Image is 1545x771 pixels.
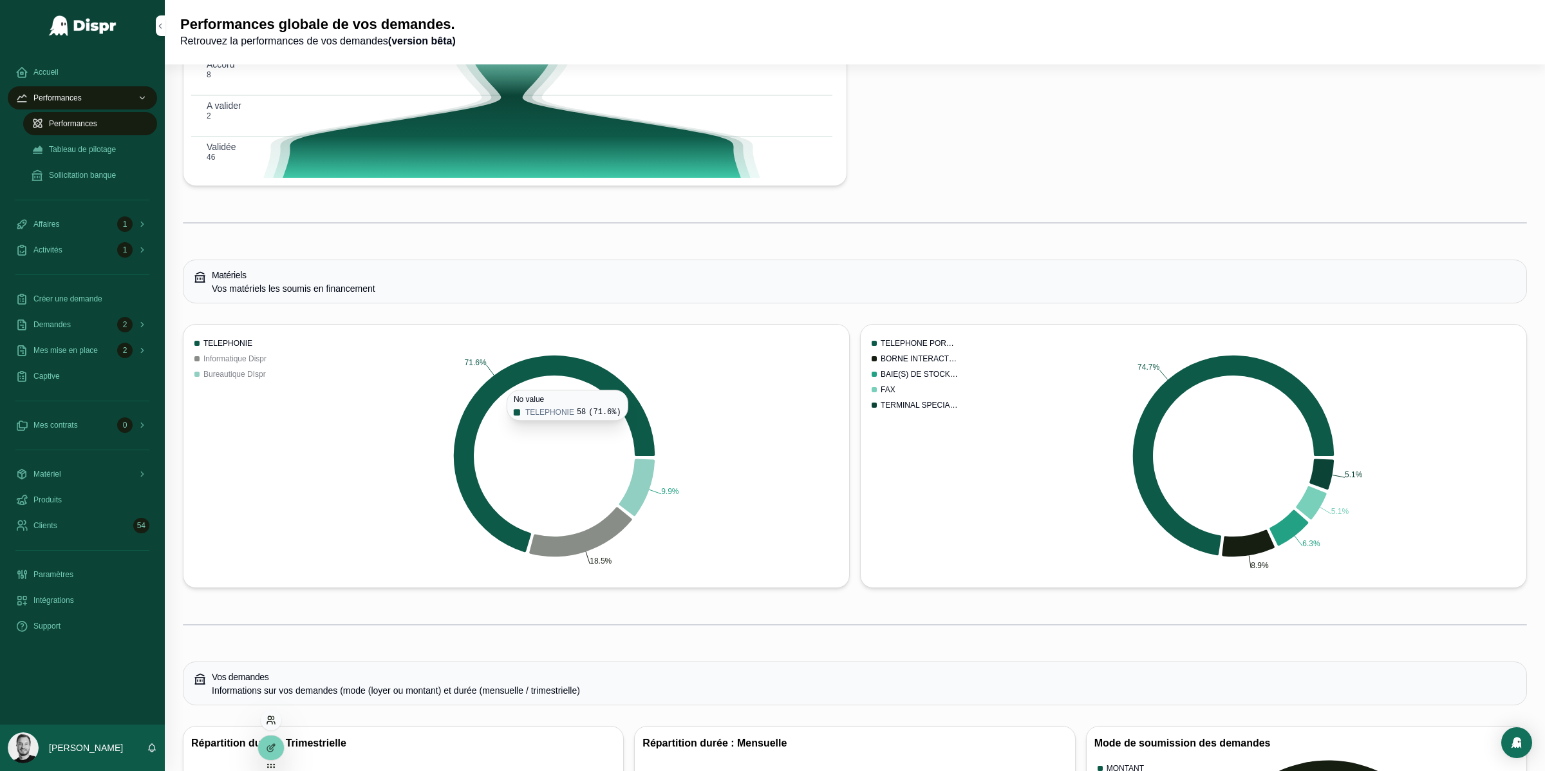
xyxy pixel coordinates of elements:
[8,213,157,236] a: Affaires1
[33,319,71,330] span: Demandes
[881,369,958,379] span: BAIE(S) DE STOCKAGE
[133,518,149,533] div: 54
[207,142,236,152] text: Validée
[203,354,267,364] span: Informatique Dispr
[881,354,958,364] span: BORNE INTERACTIVE
[23,112,157,135] a: Performances
[8,238,157,262] a: Activités1
[49,119,97,129] span: Performances
[33,345,98,356] span: Mes mise en place
[8,614,157,638] a: Support
[203,338,252,348] span: TELEPHONIE
[207,59,235,70] text: Accord
[207,153,216,162] text: 46
[191,332,841,580] div: chart
[661,487,679,496] tspan: 9.9%
[48,15,117,36] img: App logo
[23,164,157,187] a: Sollicitation banque
[1094,734,1519,752] h3: Mode de soumission des demandes
[207,70,211,79] text: 8
[33,67,59,77] span: Accueil
[33,495,62,505] span: Produits
[49,741,123,754] p: [PERSON_NAME]
[33,569,73,580] span: Paramètres
[212,684,1516,697] div: Informations sur vos demandes (mode (loyer ou montant) et durée (mensuelle / trimestrielle)
[8,462,157,486] a: Matériel
[868,332,1519,580] div: chart
[212,672,1516,681] h5: Vos demandes
[8,589,157,612] a: Intégrations
[33,469,61,479] span: Matériel
[1302,539,1320,548] tspan: 6.3%
[881,385,895,395] span: FAX
[180,15,456,33] h1: Performances globale de vos demandes.
[1345,470,1363,479] tspan: 5.1%
[881,400,958,410] span: TERMINAL SPECIALISE
[8,563,157,586] a: Paramètres
[117,242,133,258] div: 1
[117,417,133,433] div: 0
[33,595,74,605] span: Intégrations
[8,488,157,511] a: Produits
[117,343,133,358] div: 2
[881,338,958,348] span: TELEPHONE PORTABLE
[33,245,62,255] span: Activités
[49,170,116,180] span: Sollicitation banque
[49,144,116,155] span: Tableau de pilotage
[1501,727,1532,758] div: Open Intercom Messenger
[8,86,157,109] a: Performances
[207,100,241,111] text: A valider
[8,365,157,388] a: Captive
[180,33,456,49] span: Retrouvez la performances de vos demandes
[33,621,61,631] span: Support
[8,339,157,362] a: Mes mise en place2
[33,219,59,229] span: Affaires
[33,520,57,531] span: Clients
[465,358,487,367] tspan: 71.6%
[212,685,580,696] span: Informations sur vos demandes (mode (loyer ou montant) et durée (mensuelle / trimestrielle)
[212,283,375,294] span: Vos matériels les soumis en financement
[8,313,157,336] a: Demandes2
[23,138,157,161] a: Tableau de pilotage
[33,420,78,430] span: Mes contrats
[8,514,157,537] a: Clients54
[207,111,211,120] text: 2
[8,414,157,437] a: Mes contrats0
[117,216,133,232] div: 1
[388,35,456,46] strong: (version bêta)
[33,371,60,381] span: Captive
[8,287,157,310] a: Créer une demande
[1138,363,1159,372] tspan: 74.7%
[1331,507,1349,516] tspan: 5.1%
[212,271,1516,280] h5: Matériels
[33,294,102,304] span: Créer une demande
[1251,561,1269,570] tspan: 8.9%
[33,93,82,103] span: Performances
[191,734,615,752] h3: Répartition durée : Trimestrielle
[590,557,612,566] tspan: 18.5%
[212,282,1516,295] div: Vos matériels les soumis en financement
[117,317,133,332] div: 2
[642,734,1067,752] h3: Répartition durée : Mensuelle
[203,369,266,379] span: Bureautique DIspr
[8,61,157,84] a: Accueil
